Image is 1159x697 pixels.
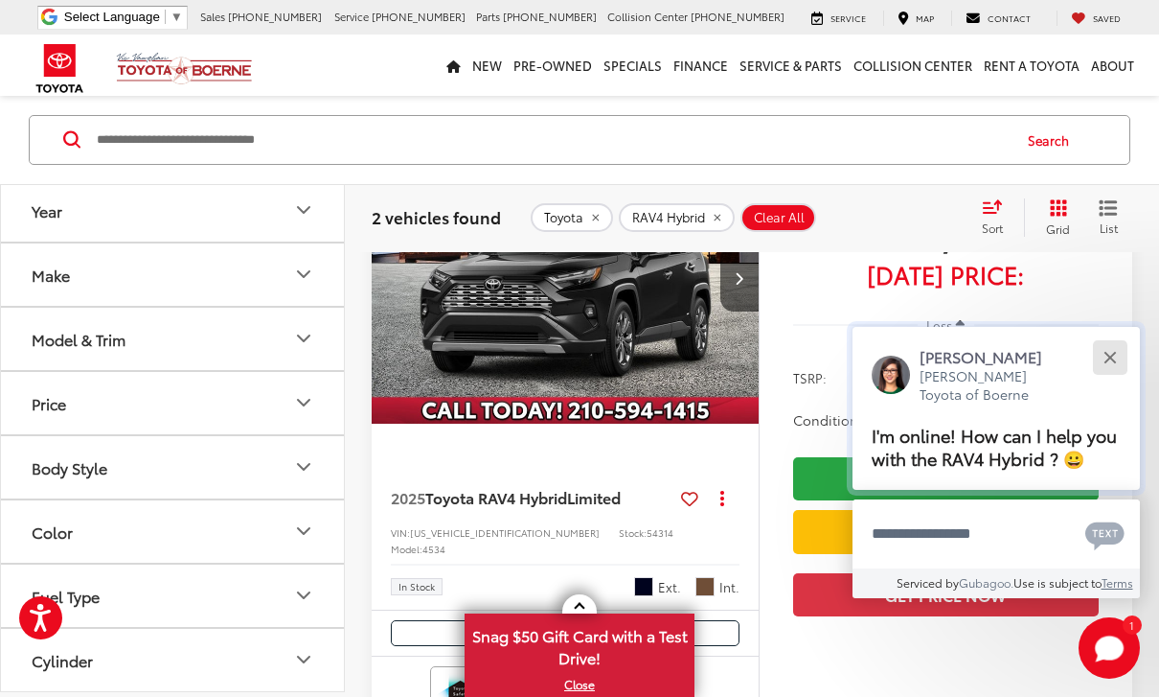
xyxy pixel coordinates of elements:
span: Ext. [658,578,681,596]
a: Rent a Toyota [978,35,1085,96]
button: MakeMake [1,244,346,306]
span: Select Language [64,10,160,24]
a: About [1085,35,1140,96]
span: Collision Center [607,9,688,24]
a: Gubagoo. [959,574,1013,591]
button: Toggle Chat Window [1079,617,1140,679]
span: VIN: [391,525,410,540]
span: 2025 [391,486,425,508]
span: Less [926,316,952,334]
div: 2025 Toyota RAV4 Hybrid Hybrid Limited 0 [371,132,761,424]
button: Comments [391,620,739,646]
button: ColorColor [1,500,346,563]
span: In Stock [398,582,435,592]
div: Fuel Type [292,584,315,607]
a: Collision Center [848,35,978,96]
div: Color [292,520,315,543]
span: Sort [982,220,1003,236]
button: Actions [706,481,739,515]
span: Sales [200,9,225,24]
div: Cylinder [292,648,315,671]
svg: Start Chat [1079,617,1140,679]
div: Body Style [292,455,315,478]
a: 2025Toyota RAV4 HybridLimited [391,487,673,508]
div: Color [32,523,73,541]
span: Midnight Black Metallic [634,577,653,596]
span: RAV4 Hybrid [632,210,705,225]
svg: Text [1085,520,1125,550]
a: 2025 Toyota RAV4 Hybrid Limited AWD2025 Toyota RAV4 Hybrid Limited AWD2025 Toyota RAV4 Hybrid Lim... [371,132,761,424]
span: Parts [476,9,500,24]
div: Year [292,198,315,221]
a: Map [883,11,948,26]
span: 2 vehicles found [372,205,501,228]
span: Limited [567,486,621,508]
span: TSRP: [793,368,827,387]
span: Int. [719,578,739,596]
span: Stock: [619,525,647,540]
button: Close [1089,337,1130,378]
span: Nutmeg Softex® [695,577,715,596]
div: Make [292,263,315,286]
button: Get Price Now [793,573,1099,616]
span: [PHONE_NUMBER] [503,9,597,24]
img: Vic Vaughan Toyota of Boerne [116,52,253,85]
a: Select Language​ [64,10,183,24]
div: Make [32,266,70,284]
div: Model & Trim [32,330,125,348]
img: Toyota [24,37,96,100]
button: Model & TrimModel & Trim [1,308,346,370]
span: [US_VEHICLE_IDENTIFICATION_NUMBER] [410,525,600,540]
a: Contact [951,11,1045,26]
span: Use is subject to [1013,574,1102,591]
button: PricePrice [1,372,346,434]
span: Contact [988,12,1031,24]
a: Specials [598,35,668,96]
div: Fuel Type [32,587,100,605]
button: List View [1084,198,1132,237]
span: [PHONE_NUMBER] [372,9,466,24]
button: remove Toyota [531,203,613,232]
span: Model: [391,542,422,556]
a: Value Your Trade [793,510,1099,553]
button: Clear All [740,203,816,232]
span: dropdown dots [720,490,724,505]
a: Finance [668,35,734,96]
span: List [1099,220,1118,236]
span: Toyota RAV4 Hybrid [425,486,567,508]
button: Grid View [1024,198,1084,237]
span: ▼ [170,10,183,24]
input: Search by Make, Model, or Keyword [95,117,1010,163]
span: [PHONE_NUMBER] [691,9,784,24]
span: $47,351 [793,207,1099,255]
div: Close[PERSON_NAME][PERSON_NAME] Toyota of BoerneI'm online! How can I help you with the RAV4 Hybr... [852,327,1140,598]
textarea: Type your message [852,500,1140,569]
div: Body Style [32,458,107,476]
span: [PHONE_NUMBER] [228,9,322,24]
a: Pre-Owned [508,35,598,96]
span: 1 [1129,620,1134,629]
button: Conditional Toyota Offers [793,410,987,430]
button: Less [918,308,975,342]
button: remove RAV4%20Hybrid [619,203,735,232]
button: Search [1010,116,1097,164]
p: [PERSON_NAME] Toyota of Boerne [920,367,1061,405]
button: YearYear [1,179,346,242]
button: Next image [720,244,759,312]
span: I'm online! How can I help you with the RAV4 Hybrid ? 😀 [872,422,1117,471]
p: [PERSON_NAME] [920,346,1061,367]
a: My Saved Vehicles [1057,11,1135,26]
span: Grid [1046,221,1070,237]
div: Price [292,391,315,414]
div: Model & Trim [292,327,315,350]
span: 4534 [422,542,445,556]
span: Clear All [754,210,805,225]
span: [DATE] Price: [793,265,1099,284]
a: Service [797,11,880,26]
span: Toyota [544,210,583,225]
span: Map [916,12,934,24]
span: Service [830,12,866,24]
div: Cylinder [32,651,93,669]
div: Price [32,394,66,412]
